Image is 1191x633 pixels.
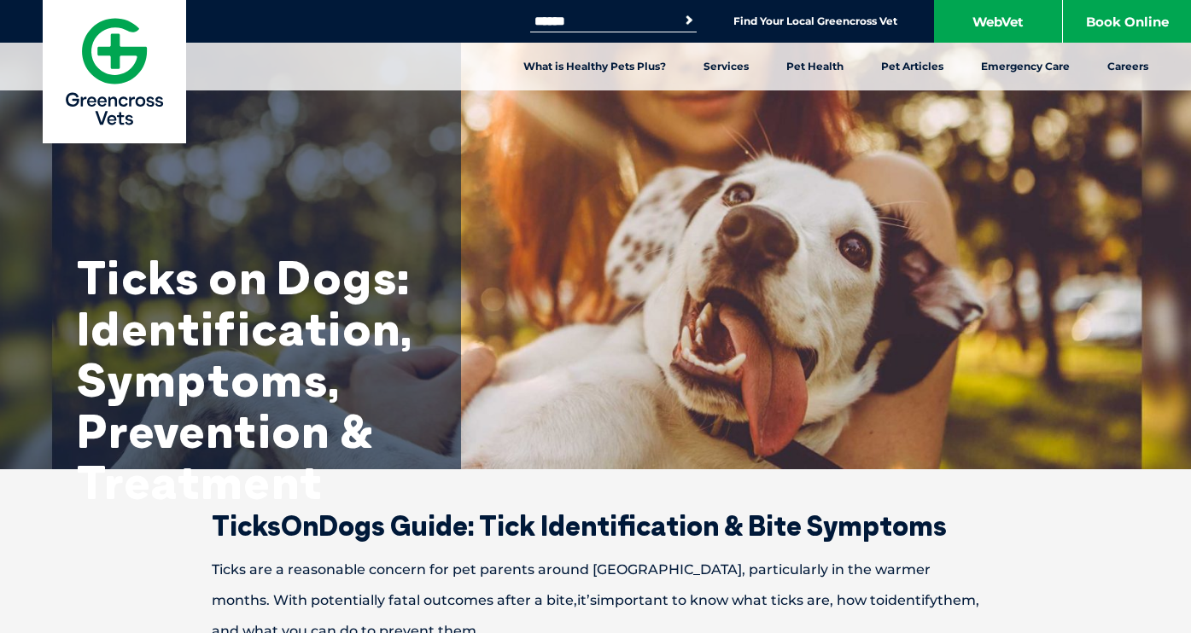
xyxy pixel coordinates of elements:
[862,43,962,90] a: Pet Articles
[505,43,685,90] a: What is Healthy Pets Plus?
[680,12,698,29] button: Search
[962,43,1089,90] a: Emergency Care
[1089,43,1167,90] a: Careers
[77,252,418,508] h1: Ticks on Dogs: Identification, Symptoms, Prevention & Treatment
[318,508,947,543] span: Dogs Guide: Tick Identification & Bite Symptoms
[768,43,862,90] a: Pet Health
[212,508,281,543] span: Ticks
[577,592,597,608] span: it’s
[733,15,897,28] a: Find Your Local Greencross Vet
[212,561,931,608] span: Ticks are a reasonable concern for pet parents around [GEOGRAPHIC_DATA], particularly in the warm...
[685,43,768,90] a: Services
[597,592,884,608] span: important to know what ticks are, how to
[281,508,318,543] span: On
[884,592,937,608] span: identify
